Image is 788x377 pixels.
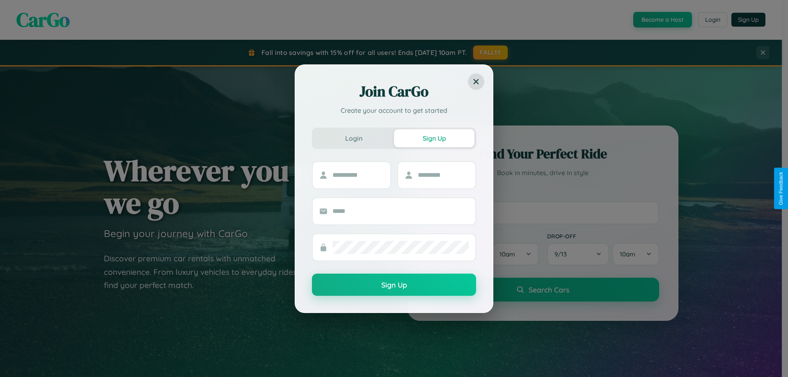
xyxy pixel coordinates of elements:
div: Give Feedback [778,172,784,205]
button: Sign Up [312,274,476,296]
button: Login [314,129,394,147]
p: Create your account to get started [312,105,476,115]
h2: Join CarGo [312,82,476,101]
button: Sign Up [394,129,474,147]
